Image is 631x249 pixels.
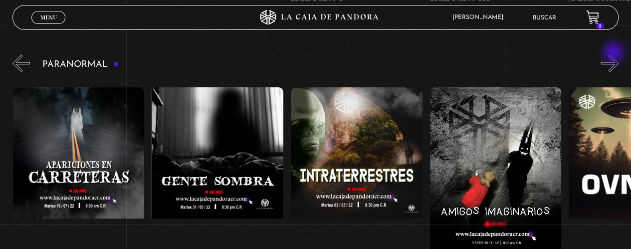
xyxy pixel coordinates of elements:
a: 1 [586,10,600,24]
h3: Paranormal [42,60,119,69]
span: Menu [40,14,57,20]
span: 1 [596,23,604,29]
span: [PERSON_NAME] [447,14,513,20]
a: Buscar [533,15,556,21]
span: Cerrar [37,23,60,30]
button: Next [601,54,619,72]
button: Previous [12,54,30,72]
